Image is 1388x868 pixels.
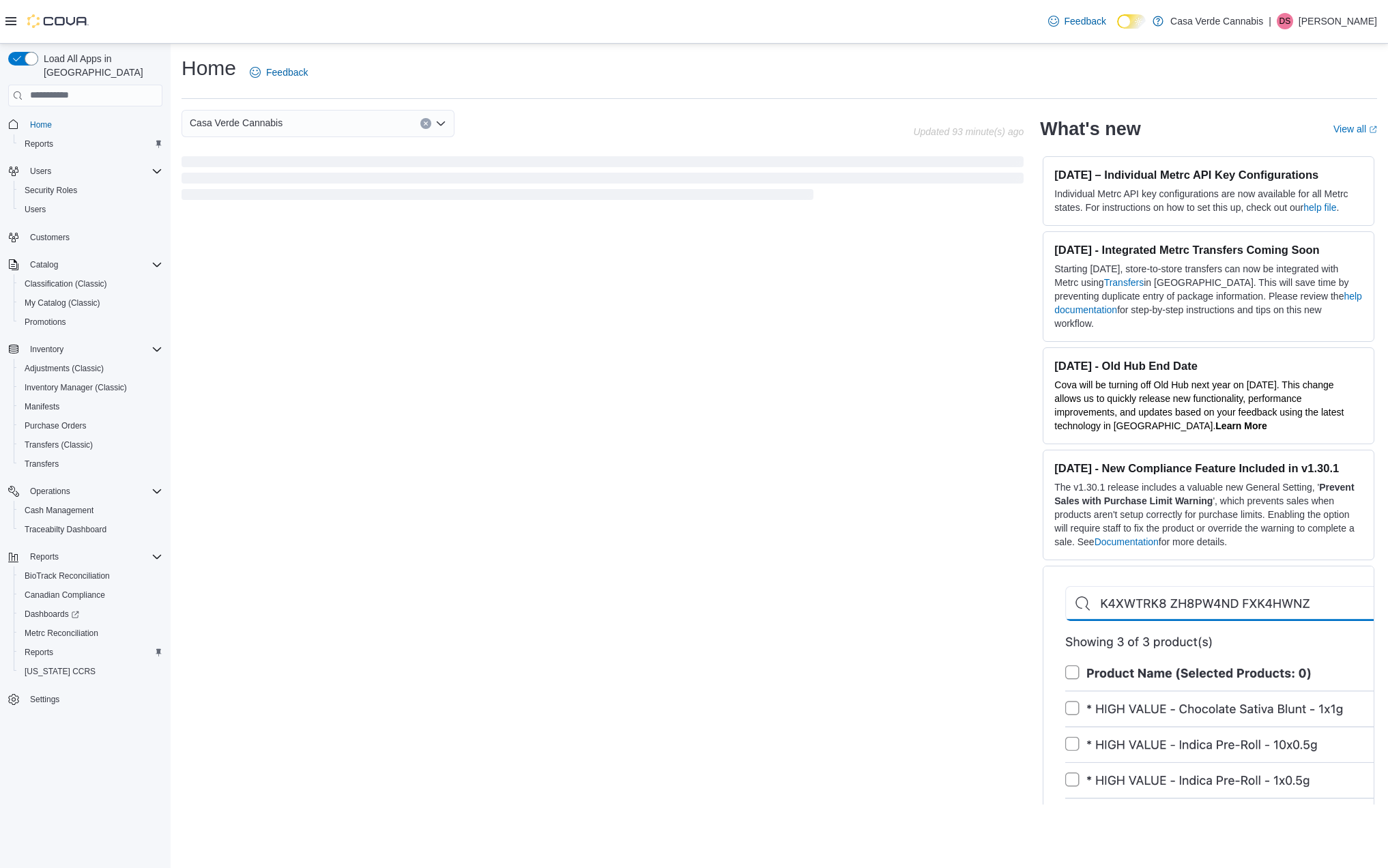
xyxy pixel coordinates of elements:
span: Loading [182,159,1024,203]
a: Dashboards [19,606,85,622]
button: Settings [3,689,168,709]
span: Traceabilty Dashboard [19,521,162,538]
a: help documentation [1054,291,1362,315]
a: Learn More [1215,420,1267,431]
a: Home [25,117,57,133]
button: Clear input [420,118,431,129]
a: Inventory Manager (Classic) [19,379,132,396]
button: Catalog [3,255,168,274]
a: Dashboards [14,605,168,624]
button: Users [25,163,57,179]
span: Inventory Manager (Classic) [19,379,162,396]
p: Individual Metrc API key configurations are now available for all Metrc states. For instructions ... [1054,187,1363,214]
span: Transfers (Classic) [19,437,162,453]
p: Starting [DATE], store-to-store transfers can now be integrated with Metrc using in [GEOGRAPHIC_D... [1054,262,1363,330]
span: Dashboards [19,606,162,622]
span: Classification (Classic) [19,276,162,292]
span: Home [25,116,162,133]
span: Inventory Manager (Classic) [25,382,127,393]
span: Security Roles [19,182,162,199]
a: My Catalog (Classic) [19,295,106,311]
h3: [DATE] - Integrated Metrc Transfers Coming Soon [1054,243,1363,257]
span: Canadian Compliance [19,587,162,603]
span: Adjustments (Classic) [19,360,162,377]
span: Users [30,166,51,177]
a: Users [19,201,51,218]
a: Purchase Orders [19,418,92,434]
span: Metrc Reconciliation [19,625,162,641]
span: Customers [25,229,162,246]
span: Classification (Classic) [25,278,107,289]
h2: What's new [1040,118,1140,140]
span: Transfers [19,456,162,472]
button: Purchase Orders [14,416,168,435]
button: Open list of options [435,118,446,129]
button: Customers [3,227,168,247]
span: Home [30,119,52,130]
a: Traceabilty Dashboard [19,521,112,538]
a: Classification (Classic) [19,276,113,292]
span: Adjustments (Classic) [25,363,104,374]
span: Manifests [19,399,162,415]
a: Transfers [1104,277,1144,288]
span: BioTrack Reconciliation [25,570,110,581]
button: BioTrack Reconciliation [14,566,168,585]
button: Home [3,115,168,134]
p: | [1269,13,1271,29]
a: Reports [19,644,59,661]
h1: Home [182,55,236,82]
span: Traceabilty Dashboard [25,524,106,535]
a: Transfers (Classic) [19,437,98,453]
button: Users [14,200,168,219]
a: Metrc Reconciliation [19,625,104,641]
a: Promotions [19,314,72,330]
a: Cash Management [19,502,99,519]
button: Reports [14,134,168,154]
span: Manifests [25,401,59,412]
input: Dark Mode [1117,14,1146,29]
span: Dashboards [25,609,79,620]
p: Casa Verde Cannabis [1170,13,1263,29]
span: BioTrack Reconciliation [19,568,162,584]
img: Cova [27,14,89,28]
button: Inventory [3,340,168,359]
span: Settings [30,694,59,705]
span: Casa Verde Cannabis [190,115,283,131]
a: BioTrack Reconciliation [19,568,115,584]
a: Adjustments (Classic) [19,360,109,377]
button: Inventory [25,341,69,358]
span: Promotions [25,317,66,328]
span: Promotions [19,314,162,330]
span: Feedback [1065,14,1106,28]
span: Reports [19,644,162,661]
span: Inventory [25,341,162,358]
button: Reports [25,549,64,565]
span: [US_STATE] CCRS [25,666,96,677]
a: Reports [19,136,59,152]
span: Customers [30,232,70,243]
span: Settings [25,691,162,708]
a: Feedback [244,59,313,86]
button: Reports [14,643,168,662]
span: Metrc Reconciliation [25,628,98,639]
span: Reports [25,647,53,658]
strong: Prevent Sales with Purchase Limit Warning [1054,482,1354,506]
p: The v1.30.1 release includes a valuable new General Setting, ' ', which prevents sales when produ... [1054,480,1363,549]
span: Cash Management [19,502,162,519]
button: Operations [3,482,168,501]
span: My Catalog (Classic) [25,298,100,308]
span: Reports [25,139,53,149]
span: Washington CCRS [19,663,162,680]
button: Reports [3,547,168,566]
h3: [DATE] - New Compliance Feature Included in v1.30.1 [1054,461,1363,475]
span: Security Roles [25,185,77,196]
button: Traceabilty Dashboard [14,520,168,539]
a: Customers [25,229,75,246]
button: Transfers (Classic) [14,435,168,454]
button: Cash Management [14,501,168,520]
a: View allExternal link [1333,124,1377,134]
p: [PERSON_NAME] [1299,13,1377,29]
button: Transfers [14,454,168,474]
